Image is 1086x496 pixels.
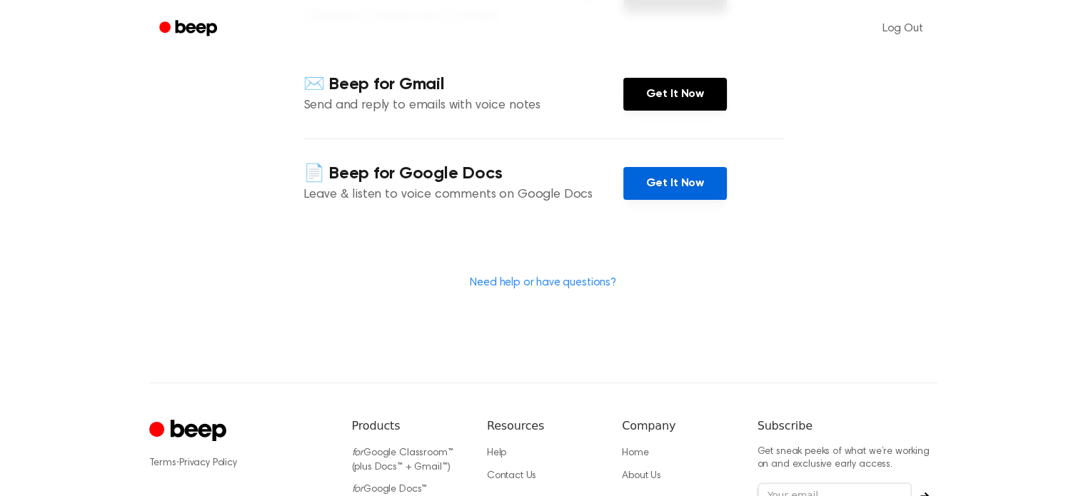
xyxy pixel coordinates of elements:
a: Cruip [149,417,230,445]
div: · [149,456,329,470]
i: for [352,485,364,495]
a: Need help or have questions? [470,277,616,288]
a: forGoogle Classroom™ (plus Docs™ + Gmail™) [352,448,453,472]
h6: Resources [487,417,599,435]
h6: Company [622,417,734,435]
a: Beep [149,15,230,43]
a: Get It Now [623,78,727,111]
h6: Products [352,417,464,435]
a: forGoogle Docs™ [352,485,428,495]
a: Home [622,448,648,458]
a: Help [487,448,506,458]
h4: 📄 Beep for Google Docs [303,162,623,186]
h6: Subscribe [758,417,937,435]
a: Get It Now [623,167,727,200]
p: Get sneak peeks of what we’re working on and exclusive early access. [758,446,937,471]
p: Leave & listen to voice comments on Google Docs [303,186,623,205]
p: Send and reply to emails with voice notes [303,96,623,116]
h4: ✉️ Beep for Gmail [303,73,623,96]
a: Privacy Policy [179,458,237,468]
a: Contact Us [487,471,536,481]
i: for [352,448,364,458]
a: About Us [622,471,661,481]
a: Terms [149,458,176,468]
a: Log Out [868,11,937,46]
